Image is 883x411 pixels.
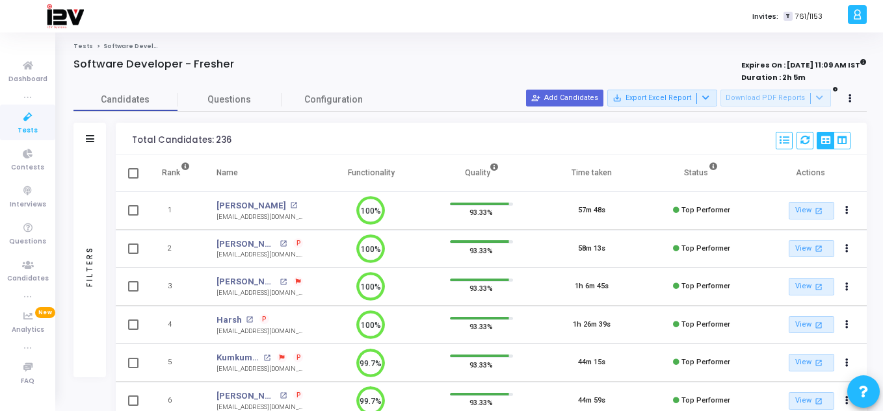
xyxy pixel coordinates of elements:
a: [PERSON_NAME] [217,275,276,288]
span: T [784,12,792,21]
a: [PERSON_NAME] [217,390,276,403]
span: 93.33% [469,282,493,295]
a: View [789,354,834,371]
span: Candidates [73,93,178,106]
mat-icon: open_in_new [813,395,824,406]
span: Interviews [10,199,46,210]
div: Name [217,166,238,180]
a: View [789,278,834,295]
span: P [297,238,301,249]
div: [EMAIL_ADDRESS][DOMAIN_NAME] [217,364,303,374]
div: 44m 59s [578,395,605,406]
mat-icon: open_in_new [280,392,287,399]
span: Top Performer [681,206,730,214]
div: [EMAIL_ADDRESS][DOMAIN_NAME] [217,327,303,336]
div: [EMAIL_ADDRESS][DOMAIN_NAME] [217,212,303,222]
span: FAQ [21,376,34,387]
th: Functionality [316,155,426,192]
th: Status [646,155,756,192]
mat-icon: open_in_new [290,202,297,209]
mat-icon: open_in_new [813,281,824,292]
a: [PERSON_NAME] [217,238,276,251]
mat-icon: open_in_new [280,240,287,247]
span: P [297,353,301,363]
mat-icon: open_in_new [813,243,824,254]
span: Analytics [12,325,44,336]
span: Software Developer - Fresher [103,42,202,50]
span: Candidates [7,273,49,284]
a: [PERSON_NAME] [217,199,286,212]
a: View [789,392,834,410]
button: Download PDF Reports [720,90,831,106]
span: Questions [9,236,46,247]
span: P [262,314,267,325]
a: Kumkum Sahu [217,351,260,364]
a: View [789,240,834,258]
div: [EMAIL_ADDRESS][DOMAIN_NAME] [217,250,303,260]
button: Actions [838,202,856,220]
mat-icon: open_in_new [813,205,824,216]
a: View [789,316,834,334]
span: 93.33% [469,358,493,371]
div: [EMAIL_ADDRESS][DOMAIN_NAME] [217,288,303,298]
button: Actions [838,392,856,410]
span: P [297,390,301,401]
a: Harsh [217,314,242,327]
span: Top Performer [681,396,730,405]
button: Export Excel Report [607,90,717,106]
span: Contests [11,162,44,173]
span: 761/1153 [795,11,823,22]
img: logo [46,3,84,29]
a: Tests [73,42,93,50]
div: 1h 26m 39s [573,319,611,330]
mat-icon: open_in_new [813,319,824,330]
div: 44m 15s [578,357,605,368]
mat-icon: save_alt [613,93,622,103]
th: Actions [757,155,867,192]
span: 93.33% [469,243,493,256]
th: Rank [148,155,204,192]
button: Actions [838,278,856,296]
a: View [789,202,834,219]
td: 4 [148,306,204,344]
div: 57m 48s [578,205,605,216]
span: Dashboard [8,74,47,85]
div: Total Candidates: 236 [132,135,231,145]
span: Tests [18,125,38,136]
td: 5 [148,343,204,382]
span: Top Performer [681,320,730,329]
span: Top Performer [681,244,730,253]
div: Filters [84,195,96,338]
mat-icon: person_add_alt [531,93,540,103]
span: 93.33% [469,320,493,333]
td: 1 [148,192,204,230]
button: Actions [838,240,856,258]
label: Invites: [752,11,778,22]
span: Questions [178,93,282,106]
button: Actions [838,354,856,372]
th: Quality [427,155,536,192]
button: Actions [838,316,856,334]
div: 58m 13s [578,243,605,255]
span: Top Performer [681,358,730,366]
span: Top Performer [681,282,730,290]
nav: breadcrumb [73,42,867,51]
mat-icon: open_in_new [813,357,824,368]
strong: Expires On : [DATE] 11:09 AM IST [741,56,867,71]
mat-icon: open_in_new [246,316,253,323]
mat-icon: open_in_new [280,279,287,286]
div: 1h 6m 45s [575,281,609,292]
strong: Duration : 2h 5m [741,72,806,82]
td: 2 [148,230,204,268]
div: Time taken [572,166,612,180]
span: Configuration [304,93,363,106]
h4: Software Developer - Fresher [73,58,234,71]
span: 93.33% [469,206,493,219]
span: 93.33% [469,396,493,409]
button: Add Candidates [526,90,603,106]
div: View Options [817,132,850,149]
mat-icon: open_in_new [263,355,270,362]
td: 3 [148,268,204,306]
